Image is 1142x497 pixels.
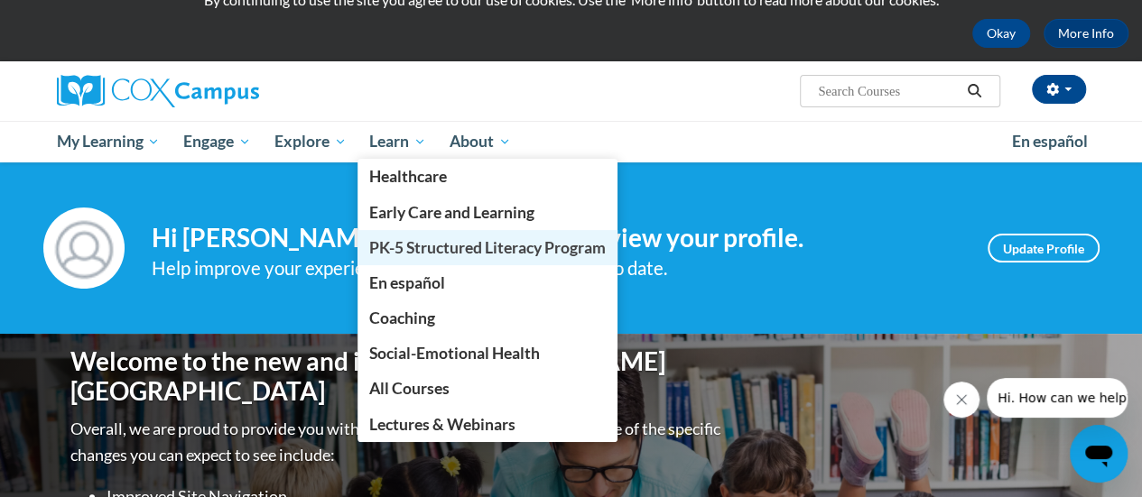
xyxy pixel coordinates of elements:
a: Learn [357,121,438,162]
span: About [450,131,511,152]
span: Social-Emotional Health [369,344,540,363]
button: Okay [972,19,1030,48]
a: Early Care and Learning [357,195,617,230]
iframe: Message from company [987,378,1128,418]
span: Healthcare [369,167,447,186]
a: Social-Emotional Health [357,336,617,371]
a: More Info [1044,19,1128,48]
a: Coaching [357,300,617,336]
span: Early Care and Learning [369,203,534,222]
span: My Learning [56,131,160,152]
span: En español [369,273,445,292]
a: Update Profile [988,234,1100,262]
input: Search Courses [816,80,961,102]
a: En español [1000,123,1100,161]
div: Main menu [43,121,1100,162]
a: Explore [263,121,358,162]
a: Engage [172,121,263,162]
iframe: Button to launch messaging window [1070,425,1128,483]
button: Search [961,80,988,102]
h4: Hi [PERSON_NAME]! Take a minute to review your profile. [152,223,961,253]
a: All Courses [357,371,617,406]
a: Lectures & Webinars [357,407,617,442]
iframe: Close message [943,382,980,418]
span: All Courses [369,379,450,398]
span: Lectures & Webinars [369,415,515,434]
a: PK-5 Structured Literacy Program [357,230,617,265]
a: Cox Campus [57,75,382,107]
h1: Welcome to the new and improved [PERSON_NAME][GEOGRAPHIC_DATA] [70,346,725,407]
span: Learn [369,131,426,152]
div: Help improve your experience by keeping your profile up to date. [152,253,961,283]
a: About [438,121,523,162]
span: Coaching [369,308,435,327]
a: My Learning [45,121,172,162]
span: Hi. How can we help? [11,13,146,27]
a: Healthcare [357,159,617,194]
span: En español [1012,132,1088,151]
img: Cox Campus [57,75,259,107]
span: Explore [274,131,347,152]
span: PK-5 Structured Literacy Program [369,238,606,257]
button: Account Settings [1032,75,1086,104]
p: Overall, we are proud to provide you with a more streamlined experience. Some of the specific cha... [70,416,725,468]
img: Profile Image [43,207,125,289]
a: En español [357,265,617,300]
span: Engage [183,131,251,152]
